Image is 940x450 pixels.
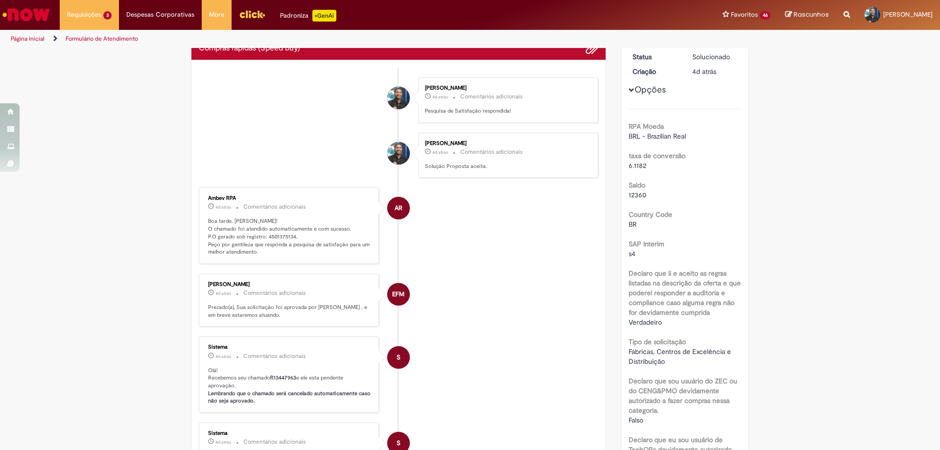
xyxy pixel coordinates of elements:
span: S [397,346,400,369]
dt: Status [625,52,685,62]
span: 4d atrás [432,149,448,155]
span: 4d atrás [215,354,231,359]
div: Emanuel Ferreira Matos [387,283,410,306]
span: BR [629,220,636,229]
span: 4d atrás [432,94,448,100]
time: 26/08/2025 12:48:17 [432,149,448,155]
span: 46 [760,11,771,20]
div: [PERSON_NAME] [208,282,371,287]
span: Falso [629,416,643,425]
span: Fábricas, Centros de Excelência e Distribuição [629,347,733,366]
div: Padroniza [280,10,336,22]
time: 26/08/2025 11:49:36 [692,67,716,76]
time: 26/08/2025 11:55:07 [215,290,231,296]
span: s4 [629,249,635,258]
span: 6.1182 [629,161,646,170]
img: click_logo_yellow_360x200.png [239,7,265,22]
span: Rascunhos [794,10,829,19]
button: Adicionar anexos [586,42,598,55]
span: BRL - Brazilian Real [629,132,686,141]
a: Página inicial [11,35,45,43]
img: ServiceNow [1,5,51,24]
span: 12360 [629,190,646,199]
div: Sistema [208,430,371,436]
time: 26/08/2025 12:40:07 [215,204,231,210]
span: 4d atrás [215,204,231,210]
p: Boa tarde, [PERSON_NAME]! O chamado foi atendido automaticamente e com sucesso. P.O gerado sob re... [208,217,371,256]
b: Lembrando que o chamado será cancelado automaticamente caso não seja aprovado. [208,390,372,405]
span: [PERSON_NAME] [883,10,933,19]
b: SAP Interim [629,239,664,248]
div: Ronaldo Silva Bispo [387,87,410,109]
span: Verdadeiro [629,318,662,327]
b: taxa de conversão [629,151,685,160]
small: Comentários adicionais [460,93,523,101]
span: More [209,10,224,20]
b: Declaro que sou usuário do ZEC ou do CENG&PMO devidamente autorizado a fazer compras nessa catego... [629,377,737,415]
a: Rascunhos [785,10,829,20]
div: [PERSON_NAME] [425,141,588,146]
span: 4d atrás [692,67,716,76]
div: Sistema [208,344,371,350]
p: Solução Proposta aceita. [425,163,588,170]
span: AR [395,196,402,220]
time: 26/08/2025 11:49:44 [215,439,231,445]
time: 26/08/2025 12:48:30 [432,94,448,100]
small: Comentários adicionais [243,289,306,297]
small: Comentários adicionais [460,148,523,156]
span: EFM [392,283,404,306]
time: 26/08/2025 11:49:49 [215,354,231,359]
b: Tipo de solicitação [629,337,686,346]
p: +GenAi [312,10,336,22]
div: Solucionado [692,52,738,62]
span: Despesas Corporativas [126,10,194,20]
div: System [387,346,410,369]
small: Comentários adicionais [243,203,306,211]
div: [PERSON_NAME] [425,85,588,91]
span: 4d atrás [215,439,231,445]
div: Ambev RPA [208,195,371,201]
b: Saldo [629,181,645,189]
span: 4d atrás [215,290,231,296]
span: 3 [103,11,112,20]
span: Requisições [67,10,101,20]
b: RPA Moeda [629,122,664,131]
h2: Compras rápidas (Speed Buy) Histórico de tíquete [199,44,300,53]
span: Favoritos [731,10,758,20]
small: Comentários adicionais [243,352,306,360]
p: Prezado(a), Sua solicitação foi aprovada por [PERSON_NAME] , e em breve estaremos atuando. [208,304,371,319]
b: R13447963 [270,374,296,381]
div: Ambev RPA [387,197,410,219]
dt: Criação [625,67,685,76]
a: Formulário de Atendimento [66,35,138,43]
p: Olá! Recebemos seu chamado e ele esta pendente aprovação. [208,367,371,405]
b: Declaro que li e aceito as regras listadas na descrição da oferta e que poderei responder a audit... [629,269,741,317]
small: Comentários adicionais [243,438,306,446]
b: Country Code [629,210,672,219]
div: Ronaldo Silva Bispo [387,142,410,165]
p: Pesquisa de Satisfação respondida! [425,107,588,115]
ul: Trilhas de página [7,30,619,48]
div: 26/08/2025 11:49:36 [692,67,738,76]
